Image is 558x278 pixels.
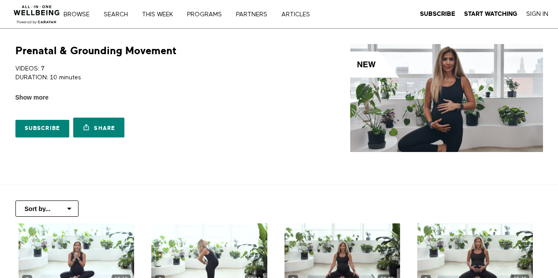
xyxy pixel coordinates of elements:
[350,44,543,152] img: Prenatal & Grounding Movement
[420,11,455,17] strong: Subscribe
[60,11,99,18] a: Browse
[464,11,517,17] strong: Start Watching
[73,118,124,137] a: Share
[15,120,70,137] a: Subscribe
[15,93,49,102] span: Show more
[526,10,548,18] a: Sign In
[101,11,137,18] a: Search
[233,11,277,18] a: PARTNERS
[15,44,176,58] h1: Prenatal & Grounding Movement
[139,11,182,18] a: THIS WEEK
[464,10,517,18] a: Start Watching
[184,11,231,18] a: PROGRAMS
[278,11,319,18] a: ARTICLES
[15,64,276,82] p: VIDEOS: 7 DURATION: 10 minutes
[420,10,455,18] a: Subscribe
[70,10,328,19] nav: Primary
